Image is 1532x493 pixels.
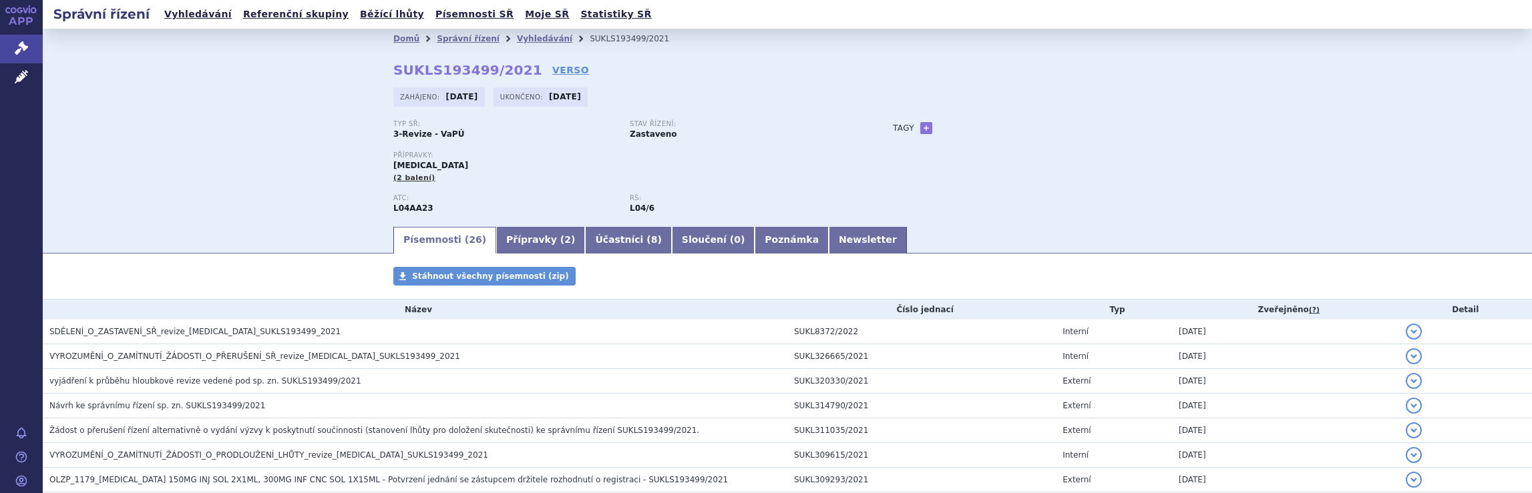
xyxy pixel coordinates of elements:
span: Externí [1063,475,1091,484]
span: 2 [564,234,571,245]
th: Číslo jednací [787,300,1056,320]
strong: 3-Revize - VaPÚ [393,129,464,139]
td: [DATE] [1172,443,1399,468]
a: Písemnosti (26) [393,227,496,254]
a: Účastníci (8) [585,227,671,254]
p: RS: [630,194,853,202]
strong: [DATE] [446,92,478,101]
button: detail [1406,472,1422,488]
h2: Správní řízení [43,5,160,23]
a: Vyhledávání [160,5,236,23]
a: Domů [393,34,419,43]
td: SUKL320330/2021 [787,369,1056,394]
button: detail [1406,373,1422,389]
a: Newsletter [829,227,907,254]
span: Externí [1063,426,1091,435]
span: VYROZUMĚNÍ_O_ZAMÍTNUTÍ_ŽÁDOSTI_O_PRODLOUŽENÍ_LHŮTY_revize_natalizumab_SUKLS193499_2021 [49,450,488,460]
h3: Tagy [893,120,914,136]
a: Poznámka [755,227,829,254]
a: Moje SŘ [521,5,573,23]
strong: [DATE] [549,92,581,101]
a: Sloučení (0) [672,227,755,254]
td: SUKL8372/2022 [787,320,1056,344]
p: Stav řízení: [630,120,853,128]
span: Návrh ke správnímu řízení sp. zn. SUKLS193499/2021 [49,401,265,410]
a: Vyhledávání [517,34,572,43]
span: Interní [1063,450,1089,460]
th: Zveřejněno [1172,300,1399,320]
span: Žádost o přerušení řízení alternativně o vydání výzvy k poskytnutí součinnosti (stanovení lhůty p... [49,426,699,435]
span: Externí [1063,401,1091,410]
td: SUKL309293/2021 [787,468,1056,492]
th: Typ [1056,300,1172,320]
button: detail [1406,398,1422,414]
td: [DATE] [1172,418,1399,443]
td: SUKL314790/2021 [787,394,1056,418]
td: SUKL326665/2021 [787,344,1056,369]
span: (2 balení) [393,173,435,182]
td: [DATE] [1172,344,1399,369]
strong: Zastaveno [630,129,677,139]
a: Statistiky SŘ [576,5,655,23]
span: Interní [1063,352,1089,361]
span: SDĚLENÍ_O_ZASTAVENÍ_SŘ_revize_natalizumab_SUKLS193499_2021 [49,327,341,336]
li: SUKLS193499/2021 [590,29,687,49]
td: SUKL311035/2021 [787,418,1056,443]
p: Typ SŘ: [393,120,616,128]
span: Zahájeno: [400,91,442,102]
a: Běžící lhůty [356,5,428,23]
th: Název [43,300,787,320]
th: Detail [1399,300,1532,320]
td: [DATE] [1172,468,1399,492]
td: [DATE] [1172,394,1399,418]
td: SUKL309615/2021 [787,443,1056,468]
span: 26 [469,234,482,245]
a: + [920,122,932,134]
a: Přípravky (2) [496,227,585,254]
button: detail [1406,324,1422,340]
abbr: (?) [1309,306,1320,315]
span: 8 [651,234,658,245]
a: Stáhnout všechny písemnosti (zip) [393,267,576,286]
a: VERSO [552,63,589,77]
span: 0 [734,234,741,245]
td: [DATE] [1172,369,1399,394]
span: [MEDICAL_DATA] [393,161,468,170]
span: VYROZUMĚNÍ_O_ZAMÍTNUTÍ_ŽÁDOSTI_O_PŘERUŠENÍ_SŘ_revize_natalizumab_SUKLS193499_2021 [49,352,460,361]
a: Referenční skupiny [239,5,353,23]
strong: NATALIZUMAB [393,203,433,213]
button: detail [1406,447,1422,463]
button: detail [1406,422,1422,438]
span: Ukončeno: [500,91,546,102]
p: Přípravky: [393,151,866,159]
td: [DATE] [1172,320,1399,344]
button: detail [1406,348,1422,364]
span: Stáhnout všechny písemnosti (zip) [412,272,569,281]
a: Správní řízení [437,34,500,43]
a: Písemnosti SŘ [431,5,518,23]
span: vyjádření k průběhu hloubkové revize vedené pod sp. zn. SUKLS193499/2021 [49,376,361,386]
span: OLZP_1179_TYSABRI 150MG INJ SOL 2X1ML, 300MG INF CNC SOL 1X15ML - Potvrzení jednání se zástupcem ... [49,475,728,484]
strong: natalizumab [630,203,654,213]
strong: SUKLS193499/2021 [393,62,542,78]
p: ATC: [393,194,616,202]
span: Externí [1063,376,1091,386]
span: Interní [1063,327,1089,336]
